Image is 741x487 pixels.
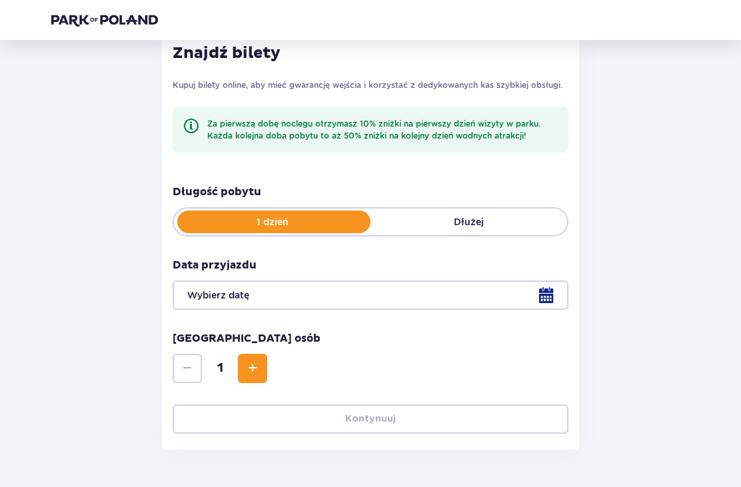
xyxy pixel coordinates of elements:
p: [GEOGRAPHIC_DATA] osób [173,331,321,346]
p: Kupuj bilety online, aby mieć gwarancję wejścia i korzystać z dedykowanych kas szybkiej obsługi. [173,79,568,91]
button: Increase [238,354,267,383]
div: Za pierwszą dobę noclegu otrzymasz 10% zniżki na pierwszy dzień wizyty w parku. Każda kolejna dob... [207,118,558,142]
p: Kontynuuj [345,412,396,426]
h2: Znajdź bilety [173,43,568,63]
button: Decrease [173,354,202,383]
p: Data przyjazdu [173,258,257,272]
img: Park of Poland logo [51,13,158,27]
span: 1 [205,360,235,376]
p: 1 dzień [174,215,370,229]
button: Kontynuuj [173,404,568,434]
p: Dłużej [370,215,567,229]
p: Długość pobytu [173,185,568,199]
